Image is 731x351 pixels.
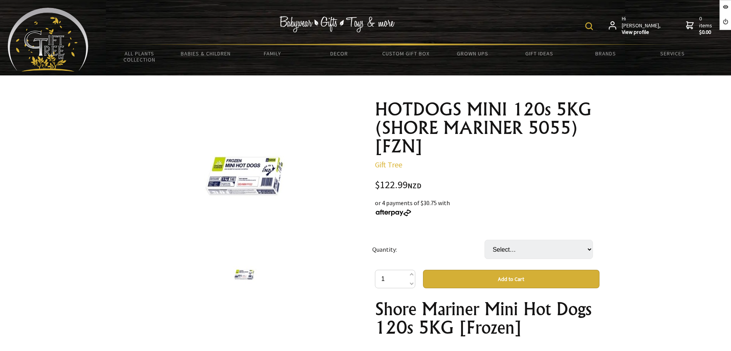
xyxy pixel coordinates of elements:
[573,45,639,62] a: Brands
[622,29,661,36] strong: View profile
[686,15,714,36] a: 0 items$0.00
[423,270,599,288] button: Add to Cart
[375,300,599,337] h1: Shore Mariner Mini Hot Dogs 120s 5KG [Frozen]
[375,160,402,169] a: Gift Tree
[699,15,714,36] span: 0 items
[375,209,412,216] img: Afterpay
[180,119,308,231] img: HOTDOGS MINI 120s 5KG (SHORE MARINER 5055) [FZN]
[373,45,439,62] a: Custom Gift Box
[375,180,599,191] div: $122.99
[506,45,572,62] a: Gift Ideas
[375,198,599,217] div: or 4 payments of $30.75 with
[227,260,261,289] img: HOTDOGS MINI 120s 5KG (SHORE MARINER 5055) [FZN]
[439,45,506,62] a: Grown Ups
[585,22,593,30] img: product search
[279,16,395,32] img: Babywear - Gifts - Toys & more
[173,45,239,62] a: Babies & Children
[106,45,173,68] a: All Plants Collection
[622,15,661,36] span: Hi [PERSON_NAME],
[408,181,421,190] span: NZD
[8,8,88,72] img: Babyware - Gifts - Toys and more...
[375,100,599,155] h1: HOTDOGS MINI 120s 5KG (SHORE MARINER 5055) [FZN]
[699,29,714,36] strong: $0.00
[639,45,706,62] a: Services
[306,45,372,62] a: Decor
[372,229,485,270] td: Quantity:
[609,15,661,36] a: Hi [PERSON_NAME],View profile
[239,45,306,62] a: Family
